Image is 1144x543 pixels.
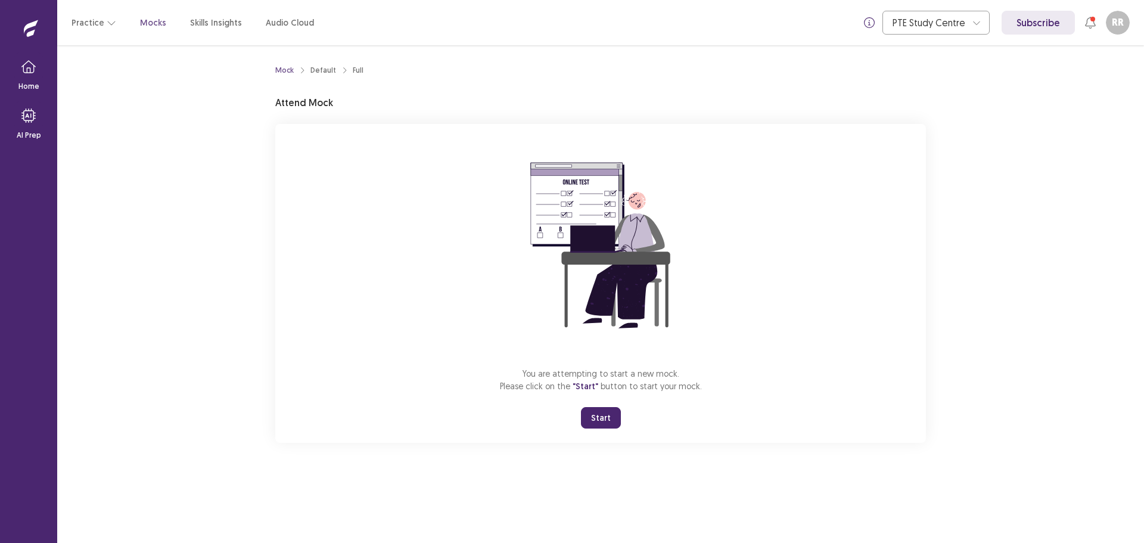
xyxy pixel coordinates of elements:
a: Skills Insights [190,17,242,29]
div: PTE Study Centre [893,11,966,34]
p: You are attempting to start a new mock. Please click on the button to start your mock. [500,367,702,393]
img: attend-mock [493,138,708,353]
nav: breadcrumb [275,65,363,76]
button: RR [1106,11,1130,35]
span: "Start" [573,381,598,392]
a: Mock [275,65,294,76]
p: AI Prep [17,130,41,141]
button: info [859,12,880,33]
div: Full [353,65,363,76]
button: Start [581,407,621,429]
p: Home [18,81,39,92]
div: Default [310,65,336,76]
a: Mocks [140,17,166,29]
button: Practice [71,12,116,33]
p: Attend Mock [275,95,333,110]
a: Audio Cloud [266,17,314,29]
a: Subscribe [1002,11,1075,35]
